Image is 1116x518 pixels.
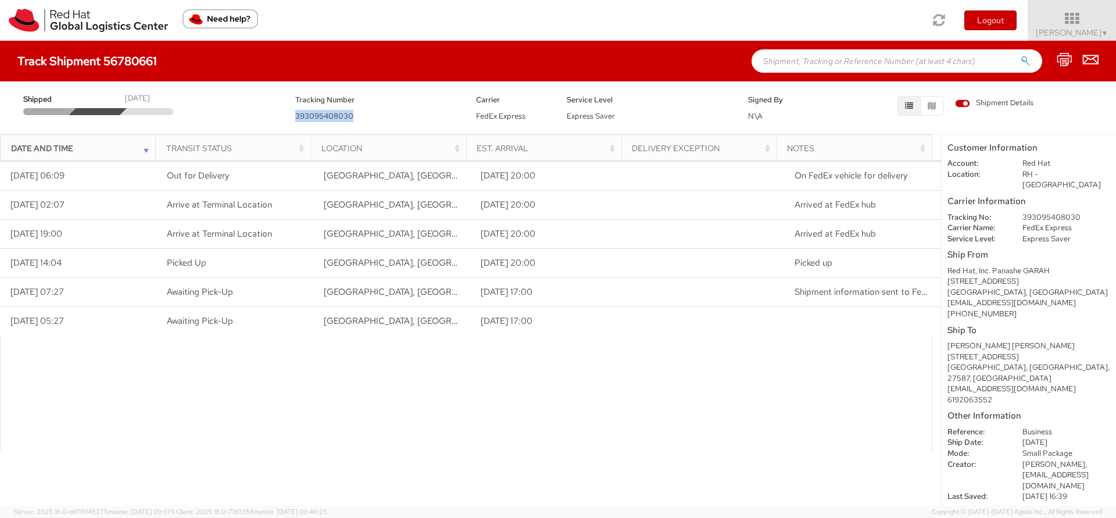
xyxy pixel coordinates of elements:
[932,508,1102,517] span: Copyright © [DATE]-[DATE] Agistix Inc., All Rights Reserved
[947,266,1110,277] div: Red Hat, Inc. Panashe GARAH
[167,257,206,269] span: Picked Up
[748,111,763,121] span: N\A
[567,96,731,104] h5: Service Level
[476,111,525,121] span: FedEx Express
[295,111,353,121] span: 393095408030
[470,249,627,278] td: [DATE] 20:00
[964,10,1017,30] button: Logout
[947,276,1110,287] div: [STREET_ADDRESS]
[947,309,1110,320] div: [PHONE_NUMBER]
[167,228,272,240] span: Arrive at Terminal Location
[947,287,1110,298] div: [GEOGRAPHIC_DATA], [GEOGRAPHIC_DATA]
[947,362,1110,384] div: [GEOGRAPHIC_DATA], [GEOGRAPHIC_DATA], 27587, [GEOGRAPHIC_DATA]
[795,199,876,210] span: Arrived at FedEx hub
[955,98,1033,109] span: Shipment Details
[324,315,600,327] span: RALEIGH, NC, US
[167,315,233,327] span: Awaiting Pick-Up
[567,111,615,121] span: Express Saver
[939,223,1014,234] dt: Carrier Name:
[955,98,1033,110] label: Shipment Details
[939,234,1014,245] dt: Service Level:
[1022,459,1087,469] span: [PERSON_NAME],
[14,508,174,516] span: Server: 2025.18.0-dd719145275
[748,96,821,104] h5: Signed By
[476,96,549,104] h5: Carrier
[795,228,876,240] span: Arrived at FedEx hub
[324,257,600,269] span: RALEIGH, NC, US
[167,170,229,181] span: Out for Delivery
[295,96,459,104] h5: Tracking Number
[1036,27,1108,38] span: [PERSON_NAME]
[11,142,152,154] div: Date and Time
[477,142,618,154] div: Est. Arrival
[470,162,627,191] td: [DATE] 20:00
[947,197,1110,206] h5: Carrier Information
[787,142,928,154] div: Notes
[795,257,832,269] span: Picked up
[23,94,73,105] span: Shipped
[939,459,1014,470] dt: Creator:
[166,142,307,154] div: Transit Status
[947,384,1110,395] div: [EMAIL_ADDRESS][DOMAIN_NAME]
[939,491,1014,502] dt: Last Saved:
[939,158,1014,169] dt: Account:
[947,411,1110,421] h5: Other Information
[176,508,327,516] span: Client: 2025.18.0-71d3358
[947,352,1110,363] div: [STREET_ADDRESS]
[321,142,463,154] div: Location
[795,286,936,298] span: Shipment information sent to FedEx
[795,170,907,181] span: On FedEx vehicle for delivery
[939,169,1014,180] dt: Location:
[324,286,600,298] span: RALEIGH, NC, US
[947,341,1110,352] div: [PERSON_NAME] [PERSON_NAME]
[947,395,1110,406] div: 6192063552
[125,93,150,104] div: [DATE]
[939,437,1014,448] dt: Ship Date:
[947,143,1110,153] h5: Customer Information
[470,307,627,336] td: [DATE] 17:00
[939,427,1014,438] dt: Reference:
[1101,28,1108,38] span: ▼
[9,9,168,32] img: rh-logistics-00dfa346123c4ec078e1.svg
[254,508,327,516] span: master, [DATE] 09:46:25
[752,49,1042,73] input: Shipment, Tracking or Reference Number (at least 4 chars)
[183,9,258,28] button: Need help?
[470,278,627,307] td: [DATE] 17:00
[324,199,600,210] span: KERNERSVILLE, NC, US
[108,508,174,516] span: master, [DATE] 09:51:11
[947,298,1110,309] div: [EMAIL_ADDRESS][DOMAIN_NAME]
[470,191,627,220] td: [DATE] 20:00
[947,250,1110,260] h5: Ship From
[939,212,1014,223] dt: Tracking No:
[324,228,600,240] span: RALEIGH, NC, US
[947,326,1110,335] h5: Ship To
[167,199,272,210] span: Arrive at Terminal Location
[470,220,627,249] td: [DATE] 20:00
[632,142,773,154] div: Delivery Exception
[324,170,600,181] span: DURHAM, NC, US
[167,286,233,298] span: Awaiting Pick-Up
[17,55,157,67] h4: Track Shipment 56780661
[939,448,1014,459] dt: Mode:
